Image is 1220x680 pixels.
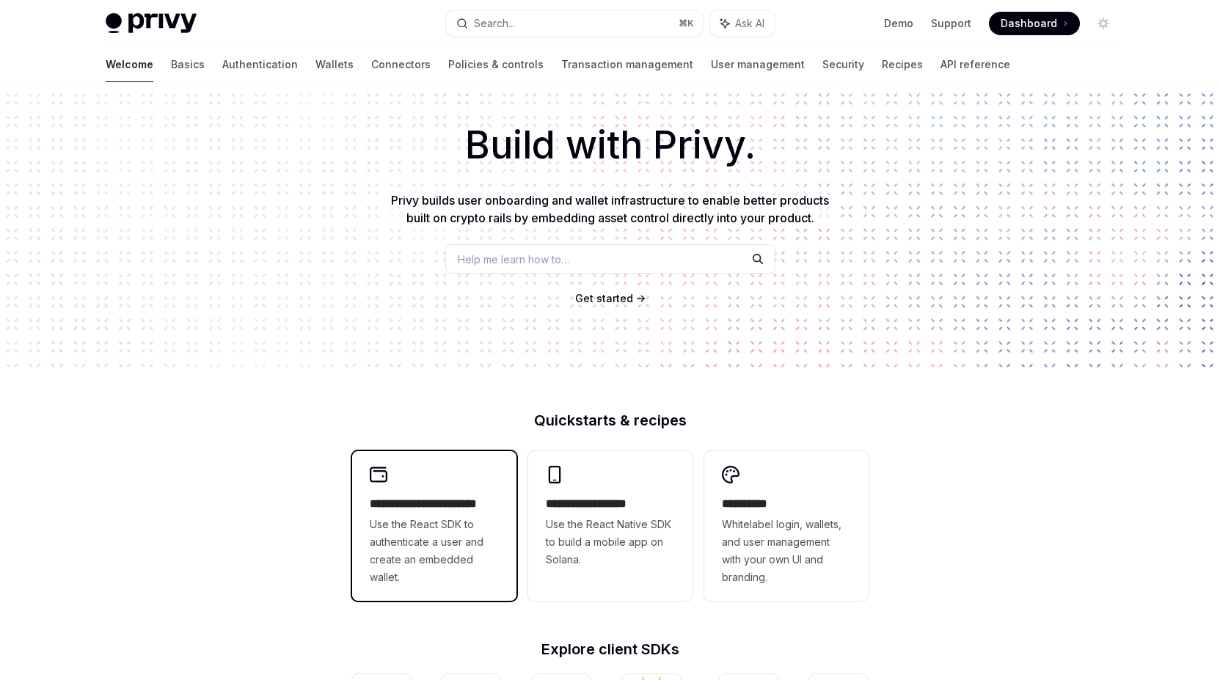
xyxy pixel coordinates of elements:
[704,451,869,601] a: **** *****Whitelabel login, wallets, and user management with your own UI and branding.
[352,413,869,428] h2: Quickstarts & recipes
[931,16,971,31] a: Support
[575,291,633,306] a: Get started
[989,12,1080,35] a: Dashboard
[679,18,694,29] span: ⌘ K
[315,47,354,82] a: Wallets
[371,47,431,82] a: Connectors
[474,15,515,32] div: Search...
[171,47,205,82] a: Basics
[546,516,675,569] span: Use the React Native SDK to build a mobile app on Solana.
[735,16,764,31] span: Ask AI
[106,47,153,82] a: Welcome
[822,47,864,82] a: Security
[458,252,569,267] span: Help me learn how to…
[528,451,693,601] a: **** **** **** ***Use the React Native SDK to build a mobile app on Solana.
[106,13,197,34] img: light logo
[222,47,298,82] a: Authentication
[370,516,499,586] span: Use the React SDK to authenticate a user and create an embedded wallet.
[722,516,851,586] span: Whitelabel login, wallets, and user management with your own UI and branding.
[711,47,805,82] a: User management
[710,10,775,37] button: Ask AI
[446,10,703,37] button: Search...⌘K
[23,117,1197,174] h1: Build with Privy.
[352,642,869,657] h2: Explore client SDKs
[575,292,633,304] span: Get started
[448,47,544,82] a: Policies & controls
[884,16,913,31] a: Demo
[1001,16,1057,31] span: Dashboard
[391,193,829,225] span: Privy builds user onboarding and wallet infrastructure to enable better products built on crypto ...
[882,47,923,82] a: Recipes
[940,47,1010,82] a: API reference
[561,47,693,82] a: Transaction management
[1092,12,1115,35] button: Toggle dark mode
